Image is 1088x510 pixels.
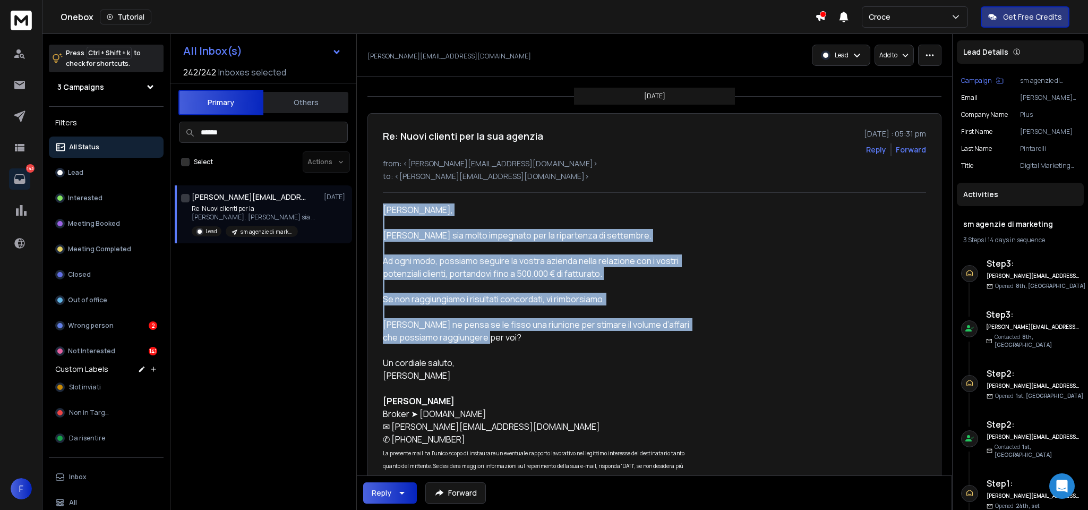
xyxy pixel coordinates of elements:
div: Se non raggiungiamo i risultati concordati, vi rimborsiamo. [383,293,693,305]
h6: [PERSON_NAME][EMAIL_ADDRESS][DOMAIN_NAME] [987,433,1080,441]
button: Reply [363,482,417,504]
h3: Filters [49,115,164,130]
div: Reply [372,488,391,498]
button: Tutorial [100,10,151,24]
button: Meeting Completed [49,239,164,260]
p: [PERSON_NAME] [1020,127,1080,136]
p: Not Interested [68,347,115,355]
button: Others [263,91,348,114]
span: Slot inviati [69,383,101,392]
p: Lead Details [963,47,1008,57]
p: Campaign [961,76,992,85]
h1: [PERSON_NAME][EMAIL_ADDRESS][DOMAIN_NAME] [192,192,309,202]
h3: Custom Labels [55,364,108,375]
div: 2 [149,321,157,330]
span: Da risentire [69,434,105,443]
p: 143 [26,164,35,173]
p: Company Name [961,110,1008,119]
p: [DATE] [644,92,665,100]
p: Get Free Credits [1003,12,1062,22]
div: Open Intercom Messenger [1049,473,1075,499]
button: Closed [49,264,164,285]
p: Lead [205,227,217,235]
span: 1st, [GEOGRAPHIC_DATA] [995,443,1052,458]
div: Broker ➤ [DOMAIN_NAME] [383,407,693,420]
p: [PERSON_NAME][EMAIL_ADDRESS][DOMAIN_NAME] [1020,93,1080,102]
button: Reply [866,144,886,155]
p: [DATE] [324,193,348,201]
p: Closed [68,270,91,279]
p: Interested [68,194,102,202]
p: All Status [69,143,99,151]
h6: Step 2 : [987,367,1083,380]
p: Opened [995,282,1085,290]
button: Non in Target [49,402,164,423]
p: Contacted [995,333,1088,349]
button: Wrong person2 [49,315,164,336]
p: All [69,498,77,507]
p: Add to [879,51,897,59]
p: to: <[PERSON_NAME][EMAIL_ADDRESS][DOMAIN_NAME]> [383,171,926,182]
div: Activities [957,183,1084,206]
h6: [PERSON_NAME][EMAIL_ADDRESS][DOMAIN_NAME] [987,492,1080,500]
strong: [PERSON_NAME] [383,395,455,407]
div: [PERSON_NAME] sia molto impegnato per la ripartenza di settembre. [383,229,693,242]
p: Email [961,93,978,102]
span: Ctrl + Shift + k [87,47,132,59]
h6: Step 3 : [987,257,1085,270]
span: 242 / 242 [183,66,216,79]
div: | [963,236,1077,244]
button: Primary [178,90,263,115]
p: Inbox [69,473,87,481]
button: Meeting Booked [49,213,164,234]
button: F [11,478,32,499]
p: Opened [995,392,1083,400]
span: 24th, set [1016,502,1040,509]
span: Non in Target [69,409,112,417]
button: Lead [49,162,164,183]
div: [PERSON_NAME] ne pensa se le fisso una riunione per stimare il volume d’affari che possiamo raggi... [383,318,693,344]
span: 8th, [GEOGRAPHIC_DATA] [1016,282,1085,290]
h1: Re: Nuovi clienti per la sua agenzia [383,129,543,143]
button: Get Free Credits [981,6,1069,28]
span: 14 days in sequence [988,235,1045,244]
h6: Step 1 : [987,477,1080,490]
p: Out of office [68,296,107,304]
span: 8th, [GEOGRAPHIC_DATA] [995,333,1052,348]
p: from: <[PERSON_NAME][EMAIL_ADDRESS][DOMAIN_NAME]> [383,158,926,169]
p: Last Name [961,144,992,153]
p: Plus [1020,110,1080,119]
p: First Name [961,127,992,136]
button: Inbox [49,466,164,488]
button: Not Interested141 [49,341,164,362]
label: Select [194,158,213,166]
p: Digital Marketing Specialist [1020,161,1080,170]
div: [PERSON_NAME] [383,369,693,382]
div: [PERSON_NAME], [383,203,693,216]
button: Forward [425,482,486,504]
span: 3 Steps [963,235,984,244]
h6: Step 2 : [987,418,1088,431]
button: Slot inviati [49,377,164,398]
p: Opened [995,502,1040,510]
p: Re: Nuovi clienti per la [192,205,319,213]
p: sm agenzie di marketing [241,228,292,236]
span: La presente mail ha l'unico scopo di instaurare un eventuale rapporto lavorativo nel legittimo in... [383,449,686,482]
h6: [PERSON_NAME][EMAIL_ADDRESS][DOMAIN_NAME] [986,323,1079,331]
button: Interested [49,188,164,209]
p: sm agenzie di marketing [1020,76,1080,85]
p: [PERSON_NAME][EMAIL_ADDRESS][DOMAIN_NAME] [367,52,531,61]
h1: All Inbox(s) [183,46,242,56]
h1: 3 Campaigns [57,82,104,92]
h6: [PERSON_NAME][EMAIL_ADDRESS][DOMAIN_NAME] [987,382,1080,390]
a: 143 [9,168,30,190]
p: Lead [835,51,849,59]
div: Onebox [61,10,815,24]
h6: Step 3 : [986,308,1088,321]
div: Un cordiale saluto, [383,356,693,369]
p: Lead [68,168,83,177]
button: Da risentire [49,428,164,449]
div: Forward [896,144,926,155]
